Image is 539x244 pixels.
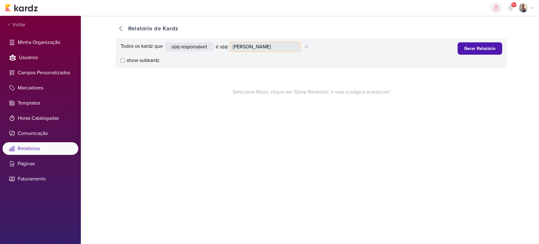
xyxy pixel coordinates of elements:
span: < [8,21,10,28]
li: Campos Personalizados [3,66,78,79]
li: Templates [3,97,78,109]
li: Usuários [3,51,78,64]
div: é o(a) [216,43,228,51]
img: kardz.app [5,4,38,12]
li: Faturamento [3,173,78,185]
img: Iara Santos [519,3,528,12]
li: Horas Catalogadas [3,112,78,125]
span: Selecione filtros, clique em 'Gerar Relatório', e veja a mágica acontecer! [233,88,390,96]
li: Minha Organização [3,36,78,49]
button: Gerar Relatório [458,42,502,55]
li: Relatórios [3,142,78,155]
li: Páginas [3,157,78,170]
li: Marcadores [3,82,78,94]
span: 9+ [512,2,516,7]
input: show subkardz [121,58,125,63]
li: Comunicação [3,127,78,140]
div: Relatório de Kardz [128,24,178,33]
span: Voltar [10,21,25,28]
span: show subkardz [127,57,159,64]
div: Todos os kardz que [121,42,163,51]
